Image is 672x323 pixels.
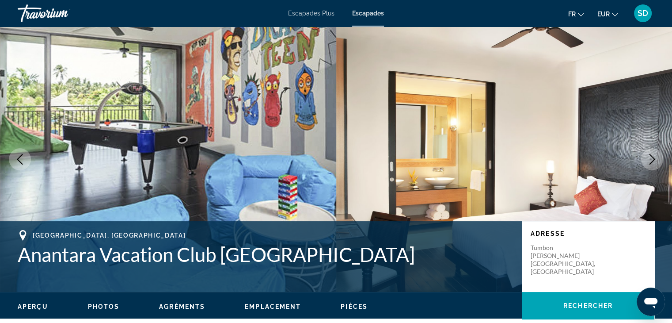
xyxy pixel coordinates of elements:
[522,292,654,319] button: Rechercher
[568,11,576,18] font: fr
[531,230,645,237] p: Adresse
[341,303,368,311] button: Pièces
[637,288,665,316] iframe: Bouton de lancement de la fenêtre de messagerie
[245,303,301,311] button: Emplacement
[159,303,205,310] span: Agréments
[88,303,120,310] span: Photos
[18,303,48,310] span: Aperçu
[341,303,368,310] span: Pièces
[18,243,513,266] h1: Anantara Vacation Club [GEOGRAPHIC_DATA]
[9,148,31,170] button: Previous image
[288,10,334,17] a: Escapades Plus
[641,148,663,170] button: Next image
[159,303,205,311] button: Agréments
[531,244,601,276] p: Tumbon [PERSON_NAME] [GEOGRAPHIC_DATA], [GEOGRAPHIC_DATA]
[18,2,106,25] a: Travorium
[568,8,584,20] button: Changer de langue
[597,8,618,20] button: Changer de devise
[563,302,613,309] span: Rechercher
[88,303,120,311] button: Photos
[245,303,301,310] span: Emplacement
[638,8,648,18] font: SD
[597,11,610,18] font: EUR
[631,4,654,23] button: Menu utilisateur
[352,10,384,17] a: Escapades
[18,303,48,311] button: Aperçu
[33,232,186,239] span: [GEOGRAPHIC_DATA], [GEOGRAPHIC_DATA]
